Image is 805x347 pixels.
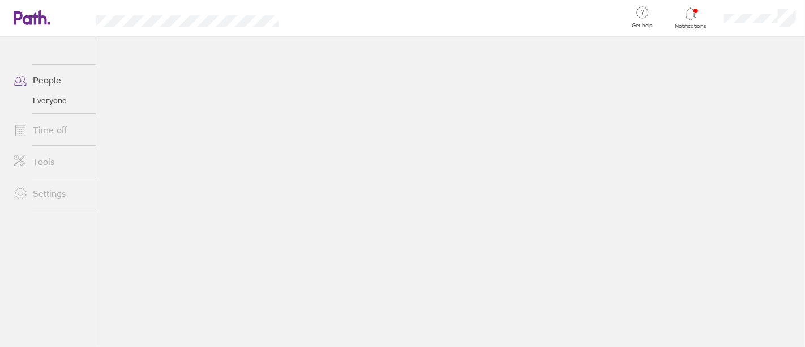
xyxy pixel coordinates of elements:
[673,6,709,29] a: Notifications
[5,91,96,109] a: Everyone
[5,69,96,91] a: People
[673,23,709,29] span: Notifications
[5,182,96,205] a: Settings
[624,22,661,29] span: Get help
[5,119,96,141] a: Time off
[5,150,96,173] a: Tools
